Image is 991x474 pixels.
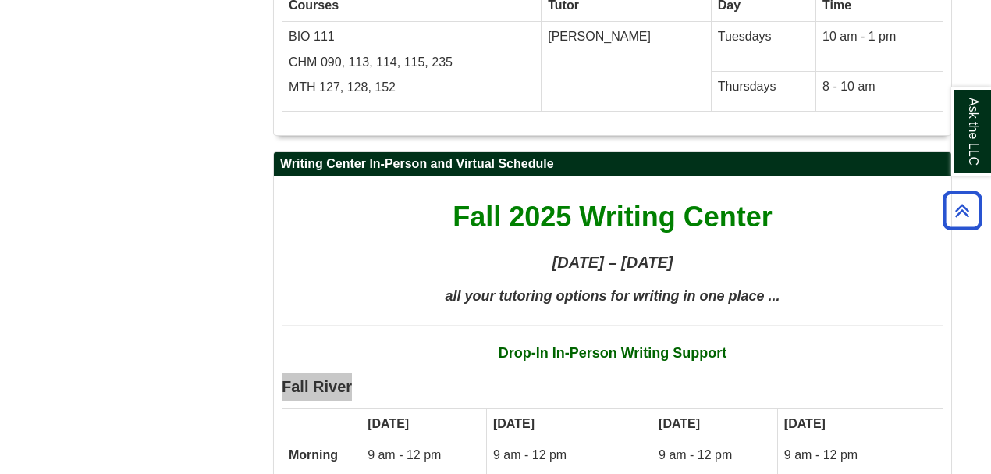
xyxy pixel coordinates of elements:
[445,288,780,304] span: all your tutoring options for writing in one place ...
[718,28,809,46] p: Tuesdays
[453,201,772,233] span: Fall 2025 Writing Center
[822,28,936,46] p: 10 am - 1 pm
[493,447,645,465] p: 9 am - 12 pm
[784,447,936,465] p: 9 am - 12 pm
[784,417,826,430] strong: [DATE]
[659,417,700,430] strong: [DATE]
[289,28,535,46] p: BIO 111
[368,417,409,430] strong: [DATE]
[289,79,535,97] p: MTH 127, 128, 152
[282,378,352,395] b: Fall River
[499,345,727,361] strong: Drop-In In-Person Writing Support
[289,448,338,462] strong: Morning
[937,200,987,221] a: Back to Top
[542,21,712,112] td: [PERSON_NAME]
[816,71,943,111] td: 8 - 10 am
[711,71,815,111] td: Thursdays
[274,152,951,176] h2: Writing Center In-Person and Virtual Schedule
[659,447,771,465] p: 9 am - 12 pm
[552,254,673,271] strong: [DATE] – [DATE]
[368,447,480,465] p: 9 am - 12 pm
[493,417,535,430] strong: [DATE]
[289,54,535,72] p: CHM 090, 113, 114, 115, 235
